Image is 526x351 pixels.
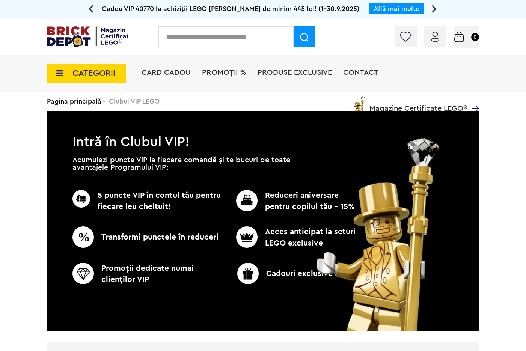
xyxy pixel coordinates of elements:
p: Cadouri exclusive LEGO [221,263,372,284]
img: CC_BD_Green_chek_mark [72,190,90,208]
img: CC_BD_Green_chek_mark [72,263,94,284]
img: vip_page_image [308,138,448,331]
p: Acumulezi puncte VIP la fiecare comandă și te bucuri de toate avantajele Programului VIP: [72,156,290,171]
a: Magazine Certificate LEGO® [467,95,479,102]
p: Acces anticipat la seturi LEGO exclusive [224,226,358,249]
a: Contact [343,69,378,76]
img: CC_BD_Green_chek_mark [236,190,258,211]
p: 5 puncte VIP în contul tău pentru fiecare leu cheltuit! [72,190,224,212]
p: Reduceri aniversare pentru copilul tău - 15% [224,190,358,212]
h1: Intră în Clubul VIP! [47,111,479,146]
a: Află mai multe [374,5,419,12]
span: Cadou VIP 40770 la achiziții LEGO [PERSON_NAME] de minim 445 lei! (1-30.9.2025) [102,5,359,12]
a: Card Cadou [142,69,191,76]
p: Transformi punctele în reduceri [72,226,224,248]
a: Produse exclusive [258,69,332,76]
small: 0 [471,33,479,41]
a: PROMOȚII % [202,69,246,76]
img: CC_BD_Green_chek_mark [236,226,258,248]
p: Promoţii dedicate numai clienţilor VIP [72,263,224,285]
span: Magazine Certificate LEGO® [369,95,467,112]
img: CC_BD_Green_chek_mark [237,263,259,284]
span: CATEGORII [72,69,115,77]
img: CC_BD_Green_chek_mark [72,226,94,248]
